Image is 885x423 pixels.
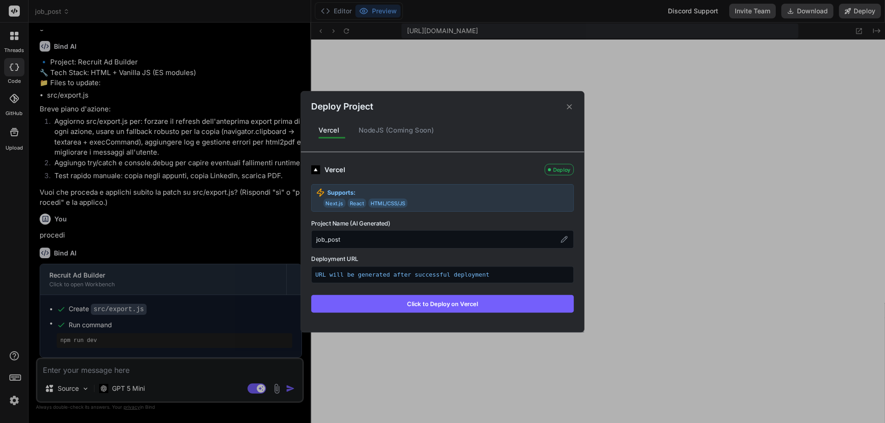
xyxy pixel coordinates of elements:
[545,164,574,175] div: Deploy
[348,198,366,208] span: React
[311,295,574,312] button: Click to Deploy on Vercel
[311,254,574,263] label: Deployment URL
[311,100,373,113] h2: Deploy Project
[311,230,574,249] div: job_post
[311,121,347,140] div: Vercel
[315,270,570,279] p: URL will be generated after successful deployment
[559,234,569,244] button: Edit project name
[368,198,407,208] span: HTML/CSS/JS
[351,121,442,140] div: NodeJS (Coming Soon)
[311,165,320,174] img: logo
[324,198,346,208] span: Next.js
[311,219,574,228] label: Project Name (AI Generated)
[324,164,540,174] div: Vercel
[327,188,356,197] strong: Supports:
